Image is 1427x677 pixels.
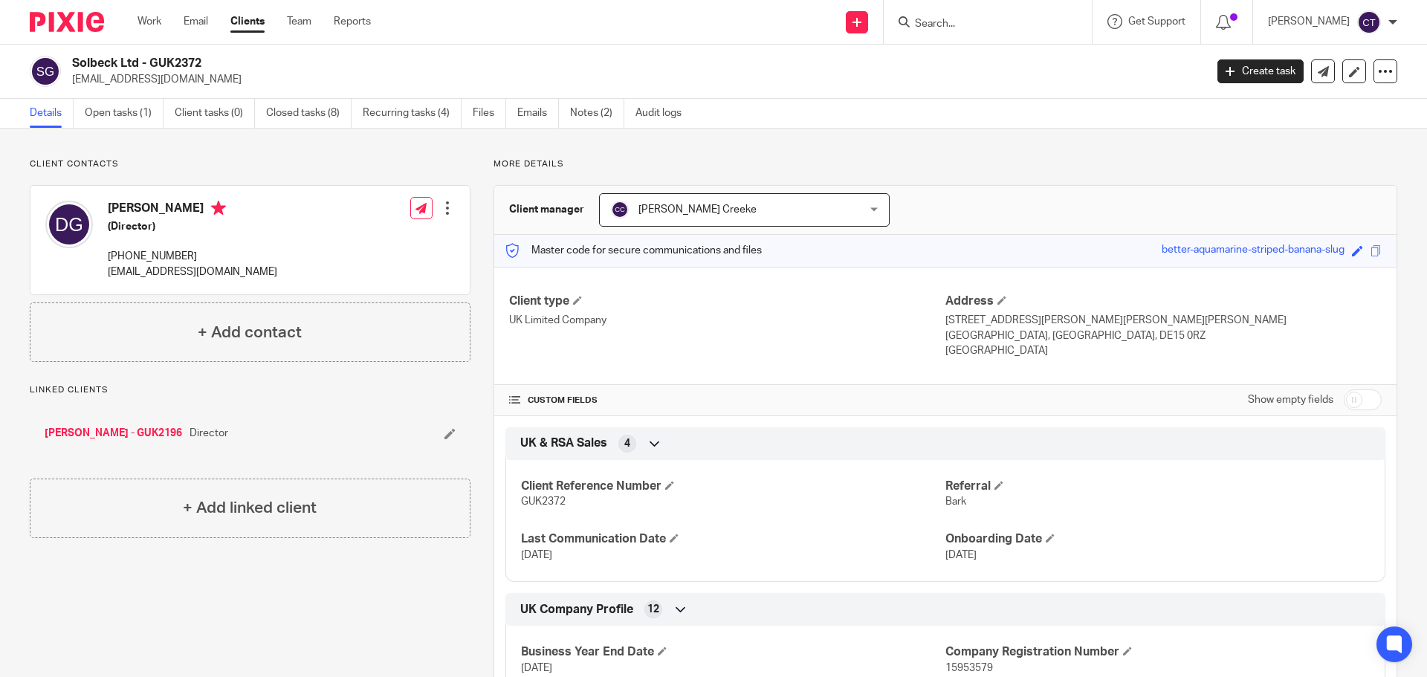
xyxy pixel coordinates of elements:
[520,435,607,451] span: UK & RSA Sales
[108,265,277,279] p: [EMAIL_ADDRESS][DOMAIN_NAME]
[1268,14,1350,29] p: [PERSON_NAME]
[137,14,161,29] a: Work
[1128,16,1185,27] span: Get Support
[945,294,1382,309] h4: Address
[287,14,311,29] a: Team
[108,219,277,234] h5: (Director)
[611,201,629,218] img: svg%3E
[108,201,277,219] h4: [PERSON_NAME]
[505,243,762,258] p: Master code for secure communications and files
[635,99,693,128] a: Audit logs
[85,99,164,128] a: Open tasks (1)
[198,321,302,344] h4: + Add contact
[521,663,552,673] span: [DATE]
[945,531,1370,547] h4: Onboarding Date
[1248,392,1333,407] label: Show empty fields
[363,99,462,128] a: Recurring tasks (4)
[1162,242,1345,259] div: better-aquamarine-striped-banana-slug
[945,343,1382,358] p: [GEOGRAPHIC_DATA]
[521,644,945,660] h4: Business Year End Date
[211,201,226,216] i: Primary
[945,496,966,507] span: Bark
[509,202,584,217] h3: Client manager
[945,313,1382,328] p: [STREET_ADDRESS][PERSON_NAME][PERSON_NAME][PERSON_NAME]
[1217,59,1304,83] a: Create task
[624,436,630,451] span: 4
[230,14,265,29] a: Clients
[521,496,566,507] span: GUK2372
[108,249,277,264] p: [PHONE_NUMBER]
[45,426,182,441] a: [PERSON_NAME] - GUK2196
[30,99,74,128] a: Details
[945,328,1382,343] p: [GEOGRAPHIC_DATA], [GEOGRAPHIC_DATA], DE15 0RZ
[473,99,506,128] a: Files
[72,72,1195,87] p: [EMAIL_ADDRESS][DOMAIN_NAME]
[266,99,352,128] a: Closed tasks (8)
[509,395,945,406] h4: CUSTOM FIELDS
[184,14,208,29] a: Email
[570,99,624,128] a: Notes (2)
[334,14,371,29] a: Reports
[72,56,971,71] h2: Solbeck Ltd - GUK2372
[45,201,93,248] img: svg%3E
[30,158,470,170] p: Client contacts
[521,550,552,560] span: [DATE]
[517,99,559,128] a: Emails
[509,313,945,328] p: UK Limited Company
[913,18,1047,31] input: Search
[945,550,977,560] span: [DATE]
[30,12,104,32] img: Pixie
[509,294,945,309] h4: Client type
[945,479,1370,494] h4: Referral
[945,644,1370,660] h4: Company Registration Number
[183,496,317,519] h4: + Add linked client
[638,204,757,215] span: [PERSON_NAME] Creeke
[521,479,945,494] h4: Client Reference Number
[190,426,228,441] span: Director
[520,602,633,618] span: UK Company Profile
[494,158,1397,170] p: More details
[30,56,61,87] img: svg%3E
[175,99,255,128] a: Client tasks (0)
[1357,10,1381,34] img: svg%3E
[647,602,659,617] span: 12
[30,384,470,396] p: Linked clients
[521,531,945,547] h4: Last Communication Date
[945,663,993,673] span: 15953579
